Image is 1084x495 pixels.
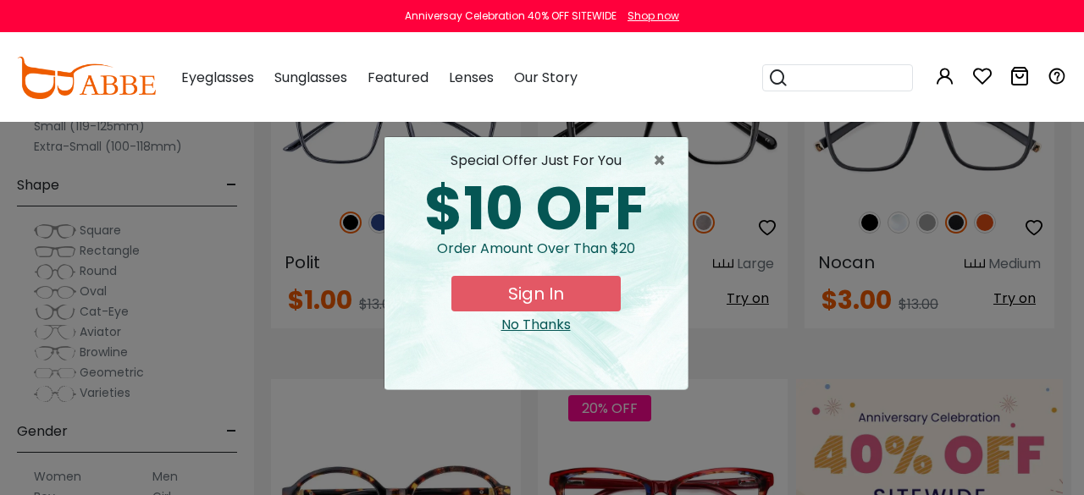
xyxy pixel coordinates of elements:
span: Featured [368,68,429,87]
div: special offer just for you [398,151,674,171]
div: Anniversay Celebration 40% OFF SITEWIDE [405,8,617,24]
span: Eyeglasses [181,68,254,87]
img: abbeglasses.com [17,57,156,99]
button: Close [653,151,674,171]
span: Sunglasses [274,68,347,87]
span: Our Story [514,68,578,87]
div: Order amount over than $20 [398,239,674,276]
span: × [653,151,674,171]
a: Shop now [619,8,679,23]
button: Sign In [451,276,621,311]
span: Lenses [449,68,494,87]
div: $10 OFF [398,179,674,239]
div: Shop now [628,8,679,24]
div: Close [398,315,674,335]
